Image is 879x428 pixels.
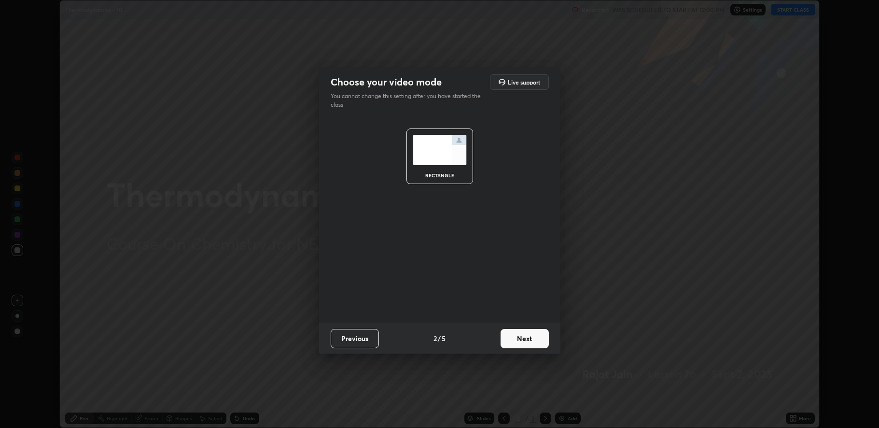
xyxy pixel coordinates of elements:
img: normalScreenIcon.ae25ed63.svg [413,135,467,165]
p: You cannot change this setting after you have started the class [331,92,487,109]
h4: / [438,333,441,343]
button: Previous [331,329,379,348]
div: rectangle [420,173,459,178]
h4: 2 [433,333,437,343]
h2: Choose your video mode [331,76,442,88]
h4: 5 [442,333,446,343]
button: Next [501,329,549,348]
h5: Live support [508,79,540,85]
